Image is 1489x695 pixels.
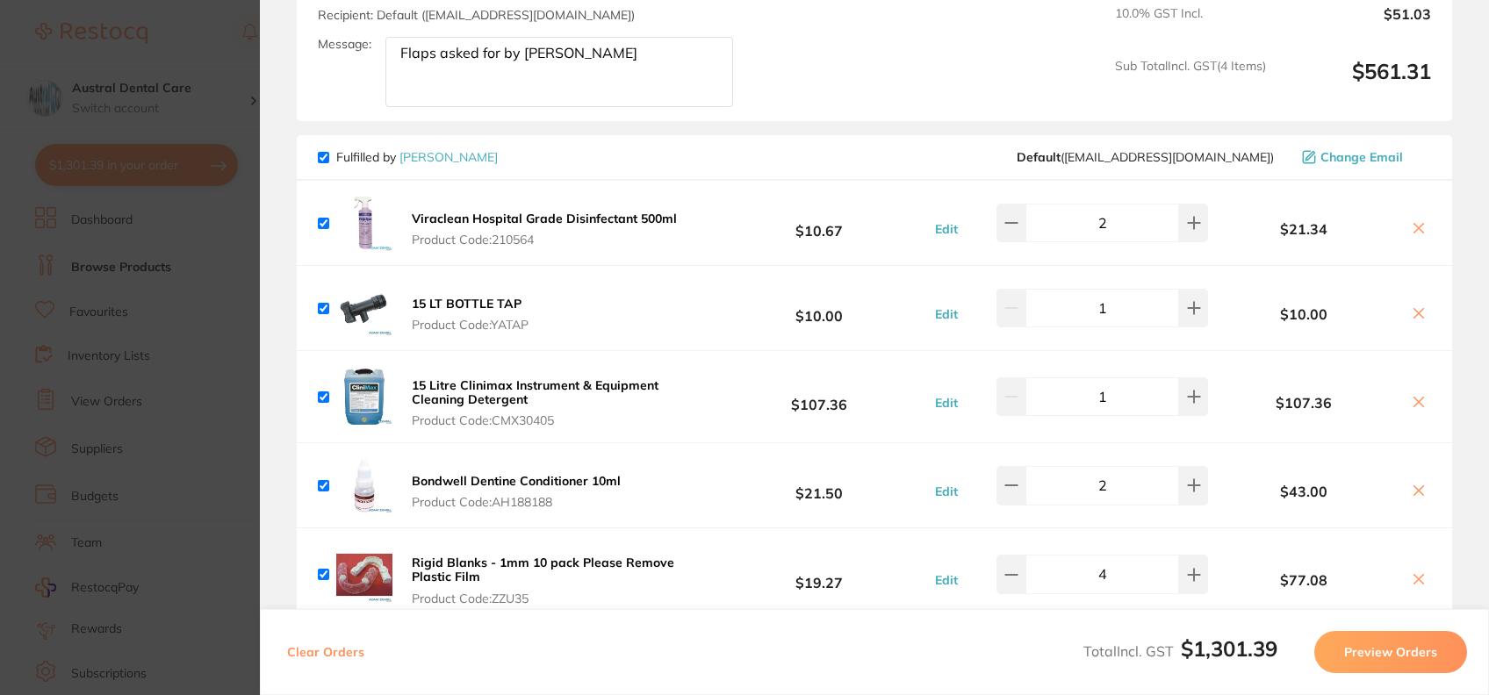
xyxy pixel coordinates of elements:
span: Product Code: ZZU35 [412,591,702,605]
b: Default [1017,149,1061,165]
button: Edit [930,572,963,588]
button: Rigid Blanks - 1mm 10 pack Please Remove Plastic Film Product Code:ZZU35 [406,555,708,605]
b: $10.00 [708,292,931,325]
b: $107.36 [708,381,931,413]
b: $21.34 [1208,221,1399,237]
span: Product Code: 210564 [412,233,677,247]
b: $21.50 [708,469,931,502]
img: NTdsaGF6bA [336,369,392,425]
button: Edit [930,221,963,237]
span: Recipient: Default ( [EMAIL_ADDRESS][DOMAIN_NAME] ) [318,7,635,23]
b: 15 LT BOTTLE TAP [412,296,522,312]
button: 15 LT BOTTLE TAP Product Code:YATAP [406,296,534,333]
span: Product Code: AH188188 [412,495,621,509]
span: Change Email [1320,150,1403,164]
b: $10.00 [1208,306,1399,322]
b: Bondwell Dentine Conditioner 10ml [412,473,621,489]
output: $51.03 [1280,6,1431,45]
b: $1,301.39 [1181,635,1277,662]
button: Change Email [1297,149,1431,165]
button: Preview Orders [1314,631,1467,673]
span: Product Code: YATAP [412,318,529,332]
span: Total Incl. GST [1083,642,1277,660]
button: Edit [930,395,963,411]
button: 15 Litre Clinimax Instrument & Equipment Cleaning Detergent Product Code:CMX30405 [406,377,708,428]
b: $10.67 [708,207,931,240]
b: Viraclean Hospital Grade Disinfectant 500ml [412,211,677,226]
output: $561.31 [1280,59,1431,107]
img: eWlmeHQ4Mg [336,457,392,513]
b: $77.08 [1208,572,1399,588]
button: Edit [930,484,963,499]
b: Rigid Blanks - 1mm 10 pack Please Remove Plastic Film [412,555,674,584]
span: Product Code: CMX30405 [412,413,702,427]
span: Sub Total Incl. GST ( 4 Items) [1115,59,1266,107]
b: 15 Litre Clinimax Instrument & Equipment Cleaning Detergent [412,377,658,407]
img: aWJxZDgxcw [336,547,392,603]
p: Fulfilled by [336,150,498,164]
img: ZnlsZzU5dQ [336,195,392,251]
label: Message: [318,37,371,52]
button: Viraclean Hospital Grade Disinfectant 500ml Product Code:210564 [406,211,682,247]
b: $107.36 [1208,395,1399,411]
button: Bondwell Dentine Conditioner 10ml Product Code:AH188188 [406,473,626,510]
button: Edit [930,306,963,322]
button: Clear Orders [282,631,370,673]
span: save@adamdental.com.au [1017,150,1274,164]
b: $43.00 [1208,484,1399,499]
a: [PERSON_NAME] [399,149,498,165]
textarea: Flaps asked for by [PERSON_NAME] [385,37,733,107]
b: $19.27 [708,558,931,591]
img: anFmbzAwNw [336,280,392,336]
span: 10.0 % GST Incl. [1115,6,1266,45]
